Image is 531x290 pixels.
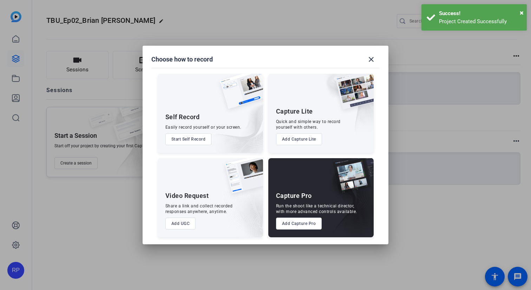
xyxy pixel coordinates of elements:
div: Run the shoot like a technical director, with more advanced controls available. [276,203,357,214]
div: Capture Pro [276,192,312,200]
div: Project Created Successfully [439,18,522,26]
span: × [520,8,524,17]
img: embarkstudio-self-record.png [202,89,263,153]
button: Add Capture Pro [276,218,322,230]
div: Self Record [165,113,200,121]
div: Success! [439,9,522,18]
button: Close [520,7,524,18]
button: Start Self Record [165,133,212,145]
div: Quick and simple way to record yourself with others. [276,119,341,130]
div: Capture Lite [276,107,313,116]
img: self-record.png [215,74,263,116]
div: Share a link and collect recorded responses anywhere, anytime. [165,203,233,214]
img: embarkstudio-ugc-content.png [222,180,263,237]
img: capture-lite.png [330,74,374,117]
h1: Choose how to record [151,55,213,64]
img: capture-pro.png [327,158,374,201]
img: ugc-content.png [219,158,263,201]
div: Video Request [165,192,209,200]
img: embarkstudio-capture-pro.png [322,167,374,237]
button: Add UGC [165,218,196,230]
img: embarkstudio-capture-lite.png [311,74,374,144]
div: Easily record yourself or your screen. [165,124,241,130]
mat-icon: close [367,55,375,64]
button: Add Capture Lite [276,133,322,145]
